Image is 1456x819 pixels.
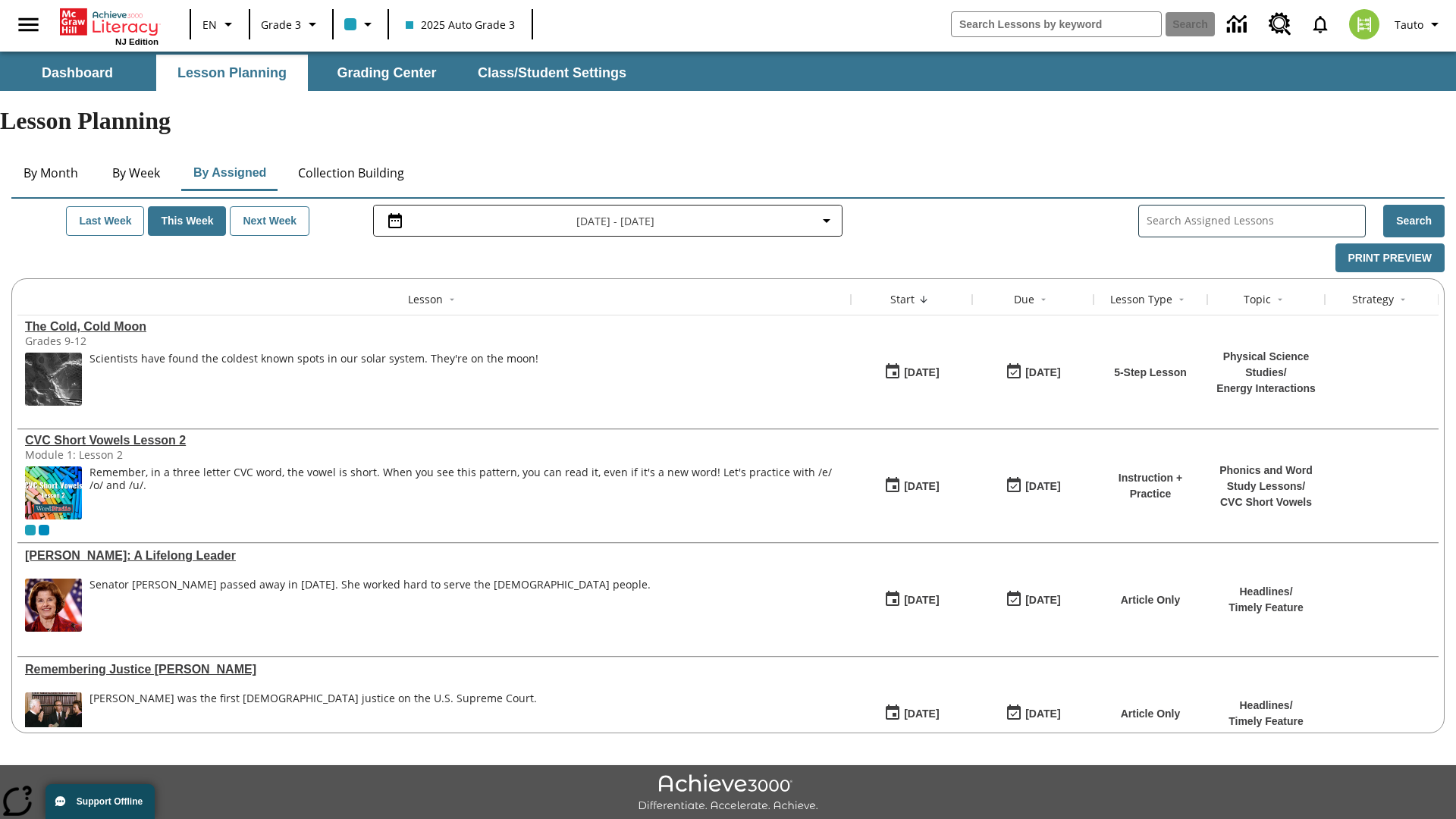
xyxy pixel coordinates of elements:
[408,292,443,307] div: Lesson
[25,334,253,348] div: Grades 9-12
[230,206,309,236] button: Next Week
[89,353,538,406] div: Scientists have found the coldest known spots in our solar system. They're on the moon!
[25,549,843,563] div: Dianne Feinstein: A Lifelong Leader
[904,704,939,723] div: [DATE]
[60,7,158,37] a: Home
[45,784,155,819] button: Support Offline
[98,155,174,191] button: By Week
[1395,17,1423,33] span: Tauto
[1394,290,1412,309] button: Sort
[311,55,463,91] button: Grading Center
[1110,292,1172,307] div: Lesson Type
[879,699,944,728] button: 08/18/25: First time the lesson was available
[25,447,253,462] div: Module 1: Lesson 2
[25,320,843,334] a: The Cold, Cold Moon , Lessons
[576,213,654,229] span: [DATE] - [DATE]
[261,17,301,33] span: Grade 3
[2,55,153,91] button: Dashboard
[25,434,843,447] div: CVC Short Vowels Lesson 2
[1228,584,1304,600] p: Headlines /
[11,155,90,191] button: By Month
[89,579,651,632] span: Senator Dianne Feinstein passed away in September 2023. She worked hard to serve the American peo...
[286,155,416,191] button: Collection Building
[406,17,515,33] span: 2025 Auto Grade 3
[25,579,82,632] img: Senator Dianne Feinstein of California smiles with the U.S. flag behind her.
[1121,706,1181,722] p: Article Only
[66,206,144,236] button: Last Week
[817,212,836,230] svg: Collapse Date Range Filter
[25,525,36,535] div: Current Class
[879,472,944,500] button: 08/18/25: First time the lesson was available
[77,796,143,807] span: Support Offline
[1000,699,1065,728] button: 08/18/25: Last day the lesson can be accessed
[1215,494,1317,510] p: CVC Short Vowels
[89,692,537,745] div: Sandra Day O'Connor was the first female justice on the U.S. Supreme Court.
[25,663,843,676] a: Remembering Justice O'Connor, Lessons
[1335,243,1445,273] button: Print Preview
[89,692,537,705] div: [PERSON_NAME] was the first [DEMOGRAPHIC_DATA] justice on the U.S. Supreme Court.
[466,55,639,91] button: Class/Student Settings
[1215,381,1317,397] p: Energy Interactions
[904,477,939,496] div: [DATE]
[1228,714,1304,730] p: Timely Feature
[952,12,1161,36] input: search field
[25,663,843,676] div: Remembering Justice O'Connor
[1271,290,1289,309] button: Sort
[1389,11,1450,38] button: Profile/Settings
[25,466,82,519] img: CVC Short Vowels Lesson 2.
[1383,205,1445,237] button: Search
[25,320,843,334] div: The Cold, Cold Moon
[1340,5,1389,44] button: Select a new avatar
[148,206,226,236] button: This Week
[89,466,843,519] span: Remember, in a three letter CVC word, the vowel is short. When you see this pattern, you can read...
[1228,698,1304,714] p: Headlines /
[1014,292,1034,307] div: Due
[156,55,308,91] button: Lesson Planning
[1260,4,1301,45] a: Resource Center, Will open in new tab
[25,692,82,745] img: Chief Justice Warren Burger, wearing a black robe, holds up his right hand and faces Sandra Day O...
[1147,210,1365,232] input: Search Assigned Lessons
[1218,4,1260,45] a: Data Center
[1352,292,1394,307] div: Strategy
[89,466,843,492] p: Remember, in a three letter CVC word, the vowel is short. When you see this pattern, you can read...
[1025,477,1060,496] div: [DATE]
[6,2,51,47] button: Open side menu
[1244,292,1271,307] div: Topic
[1215,463,1317,494] p: Phonics and Word Study Lessons /
[39,525,49,535] div: OL 2025 Auto Grade 4
[915,290,933,309] button: Sort
[181,155,278,191] button: By Assigned
[638,774,818,813] img: Achieve3000 Differentiate Accelerate Achieve
[443,290,461,309] button: Sort
[1301,5,1340,44] a: Notifications
[1000,358,1065,387] button: 08/20/25: Last day the lesson can be accessed
[196,11,244,38] button: Language: EN, Select a language
[904,363,939,382] div: [DATE]
[1025,591,1060,610] div: [DATE]
[879,358,944,387] button: 08/20/25: First time the lesson was available
[380,212,836,230] button: Select the date range menu item
[1101,470,1200,502] p: Instruction + Practice
[1215,349,1317,381] p: Physical Science Studies /
[1349,9,1379,39] img: avatar image
[1025,363,1060,382] div: [DATE]
[338,11,383,38] button: Class color is light blue. Change class color
[1228,600,1304,616] p: Timely Feature
[1121,592,1181,608] p: Article Only
[25,549,843,563] a: Dianne Feinstein: A Lifelong Leader, Lessons
[25,353,82,406] img: image
[1114,365,1187,381] p: 5-Step Lesson
[879,585,944,614] button: 08/18/25: First time the lesson was available
[255,11,328,38] button: Grade: Grade 3, Select a grade
[89,579,651,591] div: Senator [PERSON_NAME] passed away in [DATE]. She worked hard to serve the [DEMOGRAPHIC_DATA] people.
[202,17,217,33] span: EN
[60,5,158,46] div: Home
[89,353,538,366] div: Scientists have found the coldest known spots in our solar system. They're on the moon!
[115,37,158,46] span: NJ Edition
[890,292,915,307] div: Start
[1172,290,1191,309] button: Sort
